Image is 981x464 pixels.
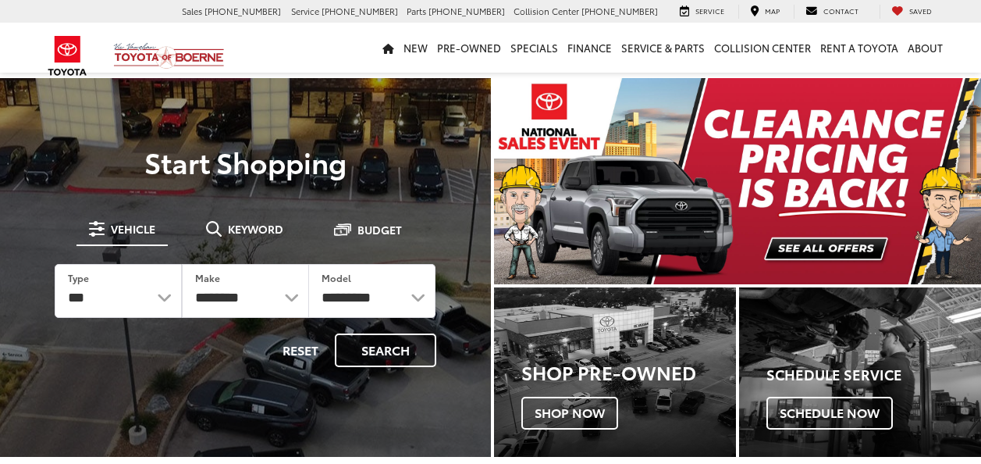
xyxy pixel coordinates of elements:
[695,5,724,16] span: Service
[766,397,893,430] span: Schedule Now
[357,224,402,235] span: Budget
[195,271,220,284] label: Make
[68,271,89,284] label: Type
[335,334,436,367] button: Search
[709,23,816,73] a: Collision Center
[407,5,426,17] span: Parts
[581,5,658,17] span: [PHONE_NUMBER]
[514,5,579,17] span: Collision Center
[322,271,351,284] label: Model
[766,367,981,383] h4: Schedule Service
[739,287,981,457] div: Toyota
[269,334,332,367] button: Reset
[903,23,947,73] a: About
[908,109,981,253] button: Click to view next picture.
[521,397,618,430] span: Shop Now
[668,5,736,19] a: Service
[38,30,97,81] img: Toyota
[204,5,281,17] span: [PHONE_NUMBER]
[521,362,736,382] h3: Shop Pre-Owned
[794,5,870,19] a: Contact
[113,42,225,70] img: Vic Vaughan Toyota of Boerne
[617,23,709,73] a: Service & Parts: Opens in a new tab
[111,223,155,234] span: Vehicle
[563,23,617,73] a: Finance
[506,23,563,73] a: Specials
[428,5,505,17] span: [PHONE_NUMBER]
[765,5,780,16] span: Map
[739,287,981,457] a: Schedule Service Schedule Now
[33,146,458,177] p: Start Shopping
[738,5,791,19] a: Map
[494,287,736,457] a: Shop Pre-Owned Shop Now
[816,23,903,73] a: Rent a Toyota
[494,109,567,253] button: Click to view previous picture.
[880,5,944,19] a: My Saved Vehicles
[823,5,858,16] span: Contact
[432,23,506,73] a: Pre-Owned
[182,5,202,17] span: Sales
[909,5,932,16] span: Saved
[322,5,398,17] span: [PHONE_NUMBER]
[494,287,736,457] div: Toyota
[399,23,432,73] a: New
[378,23,399,73] a: Home
[228,223,283,234] span: Keyword
[291,5,319,17] span: Service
